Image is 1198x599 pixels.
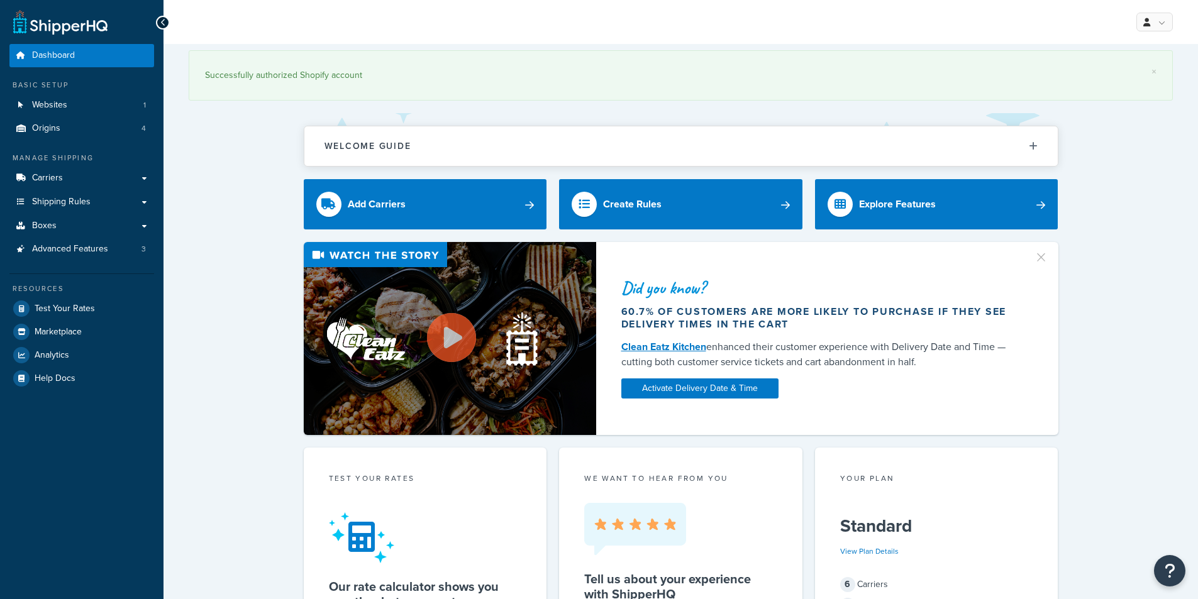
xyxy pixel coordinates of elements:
div: Resources [9,283,154,294]
span: Boxes [32,221,57,231]
h2: Welcome Guide [324,141,411,151]
div: Add Carriers [348,195,406,213]
a: Marketplace [9,321,154,343]
a: Help Docs [9,367,154,390]
a: Dashboard [9,44,154,67]
div: Did you know? [621,279,1019,297]
span: Websites [32,100,67,111]
span: 6 [840,577,855,592]
div: enhanced their customer experience with Delivery Date and Time — cutting both customer service ti... [621,339,1019,370]
span: Carriers [32,173,63,184]
a: Boxes [9,214,154,238]
span: Dashboard [32,50,75,61]
span: Marketplace [35,327,82,338]
span: 3 [141,244,146,255]
div: Carriers [840,576,1033,593]
h5: Standard [840,516,1033,536]
div: Explore Features [859,195,936,213]
div: Test your rates [329,473,522,487]
a: × [1151,67,1156,77]
a: View Plan Details [840,546,899,557]
a: Clean Eatz Kitchen [621,339,706,354]
a: Origins4 [9,117,154,140]
a: Add Carriers [304,179,547,229]
span: 1 [143,100,146,111]
div: Manage Shipping [9,153,154,163]
span: Origins [32,123,60,134]
div: Create Rules [603,195,662,213]
span: Analytics [35,350,69,361]
li: Origins [9,117,154,140]
span: 4 [141,123,146,134]
img: Video thumbnail [304,242,596,435]
a: Advanced Features3 [9,238,154,261]
button: Open Resource Center [1154,555,1185,586]
a: Carriers [9,167,154,190]
div: 60.7% of customers are more likely to purchase if they see delivery times in the cart [621,305,1019,331]
span: Advanced Features [32,244,108,255]
li: Websites [9,94,154,117]
span: Shipping Rules [32,197,91,207]
a: Websites1 [9,94,154,117]
div: Successfully authorized Shopify account [205,67,1156,84]
button: Welcome Guide [304,126,1058,166]
a: Test Your Rates [9,297,154,320]
li: Advanced Features [9,238,154,261]
a: Explore Features [815,179,1058,229]
a: Activate Delivery Date & Time [621,378,779,398]
div: Your Plan [840,473,1033,487]
a: Analytics [9,344,154,366]
a: Shipping Rules [9,190,154,214]
p: we want to hear from you [584,473,777,484]
div: Basic Setup [9,80,154,91]
span: Help Docs [35,373,75,384]
span: Test Your Rates [35,304,95,314]
a: Create Rules [559,179,802,229]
